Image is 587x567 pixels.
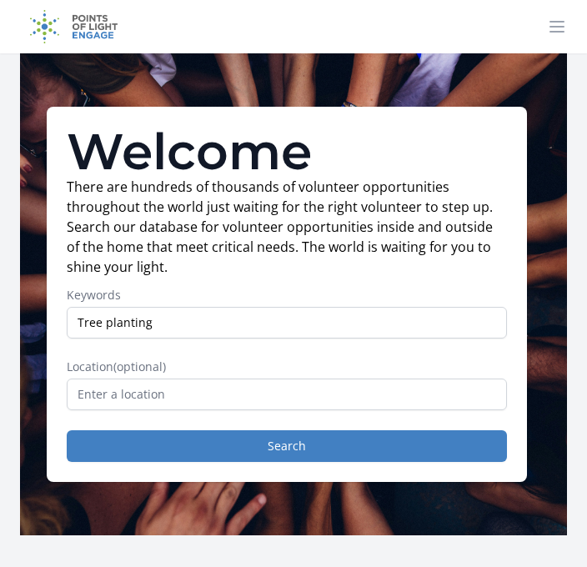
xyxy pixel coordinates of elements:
input: Enter a location [67,379,507,410]
h1: Welcome [67,127,507,177]
label: Keywords [67,287,507,304]
span: (optional) [113,359,166,374]
p: There are hundreds of thousands of volunteer opportunities throughout the world just waiting for ... [67,177,507,277]
label: Location [67,359,507,375]
button: Search [67,430,507,462]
